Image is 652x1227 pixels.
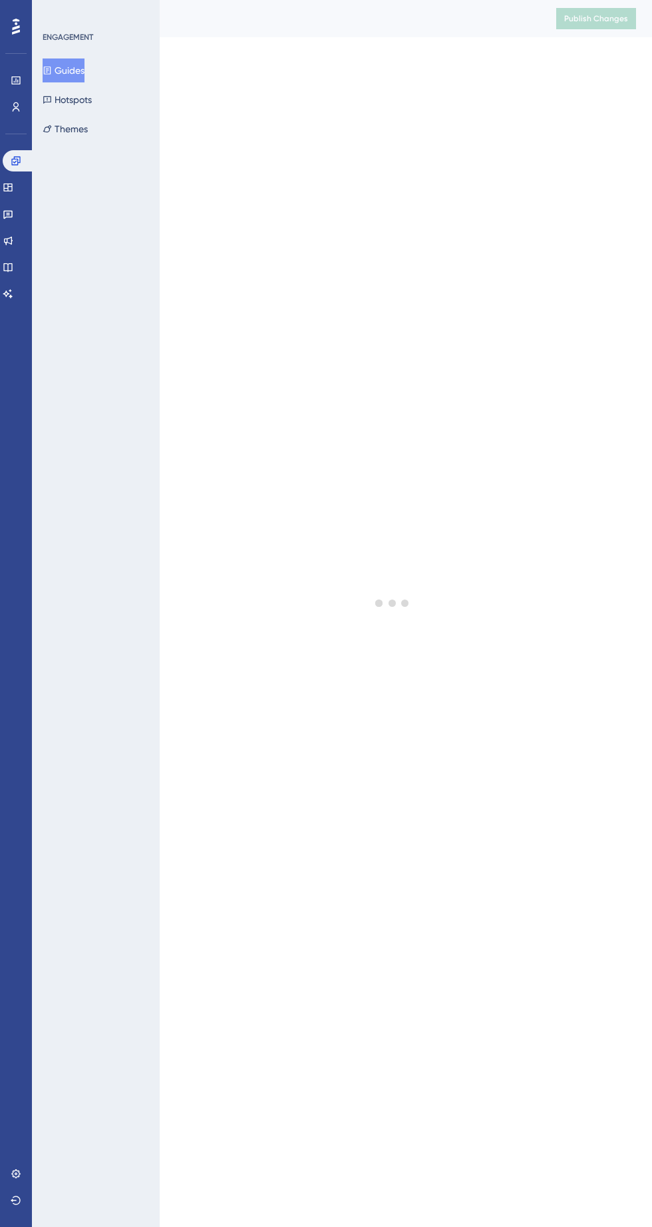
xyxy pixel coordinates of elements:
[43,88,92,112] button: Hotspots
[43,117,88,141] button: Themes
[564,13,628,24] span: Publish Changes
[43,32,93,43] div: ENGAGEMENT
[43,58,84,82] button: Guides
[556,8,636,29] button: Publish Changes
